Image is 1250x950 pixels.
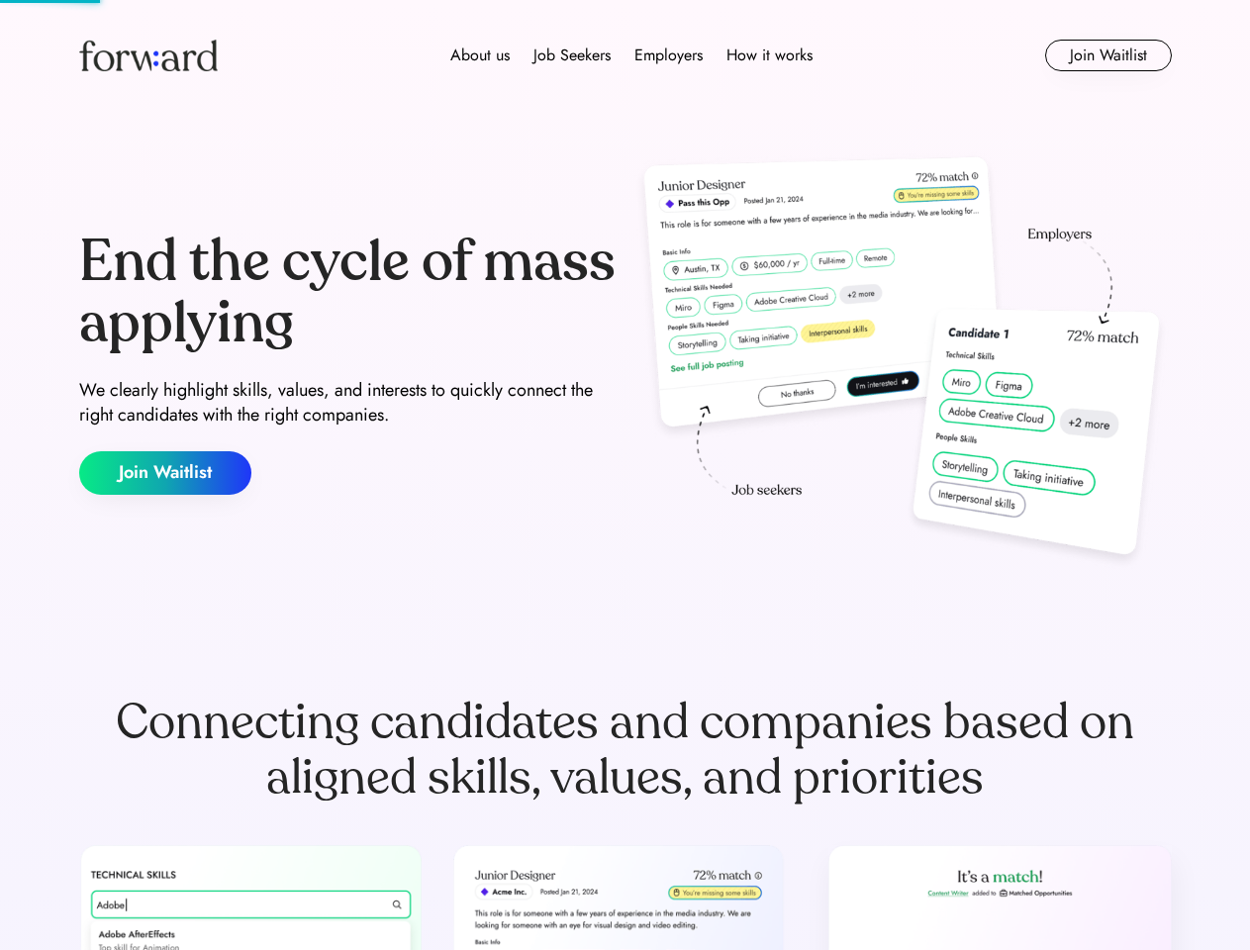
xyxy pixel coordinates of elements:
div: About us [450,44,510,67]
button: Join Waitlist [1045,40,1172,71]
div: Employers [634,44,703,67]
div: We clearly highlight skills, values, and interests to quickly connect the right candidates with t... [79,378,618,427]
div: How it works [726,44,813,67]
div: End the cycle of mass applying [79,232,618,353]
button: Join Waitlist [79,451,251,495]
div: Job Seekers [533,44,611,67]
div: Connecting candidates and companies based on aligned skills, values, and priorities [79,695,1172,806]
img: Forward logo [79,40,218,71]
img: hero-image.png [633,150,1172,576]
